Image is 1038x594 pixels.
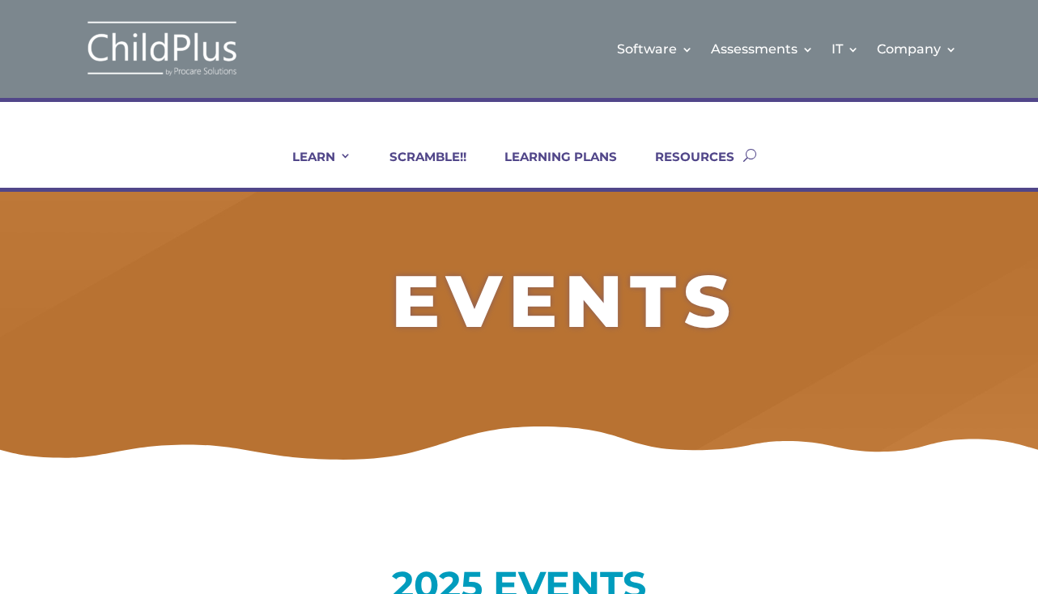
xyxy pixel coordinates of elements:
[877,16,957,82] a: Company
[635,149,734,188] a: RESOURCES
[97,265,1032,346] h2: EVENTS
[832,16,859,82] a: IT
[711,16,814,82] a: Assessments
[484,149,617,188] a: LEARNING PLANS
[272,149,351,188] a: LEARN
[369,149,466,188] a: SCRAMBLE!!
[617,16,693,82] a: Software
